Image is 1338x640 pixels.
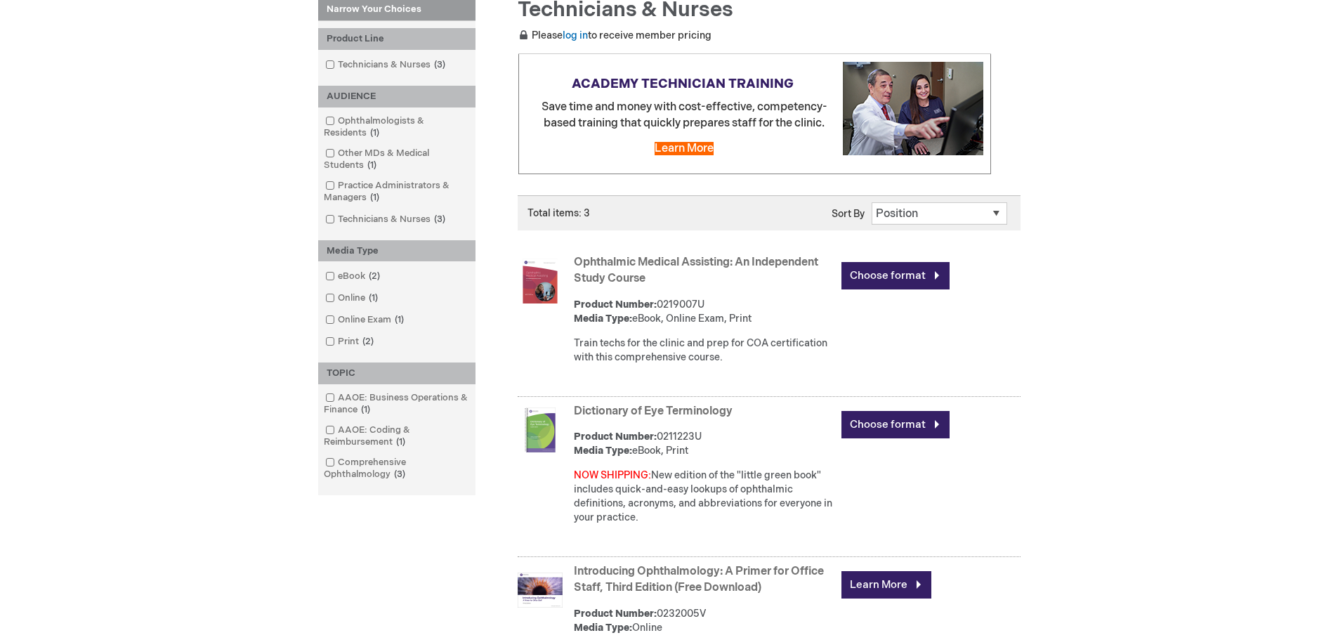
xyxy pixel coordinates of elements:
[832,208,865,220] label: Sort By
[322,213,451,226] a: Technicians & Nurses3
[574,431,657,443] strong: Product Number:
[518,259,563,303] img: Ophthalmic Medical Assisting: An Independent Study Course
[574,313,632,325] strong: Media Type:
[367,127,383,138] span: 1
[391,469,409,480] span: 3
[318,240,475,262] div: Media Type
[574,445,632,457] strong: Media Type:
[322,58,451,72] a: Technicians & Nurses3
[563,30,588,41] a: log in
[322,115,472,140] a: Ophthalmologists & Residents1
[431,214,449,225] span: 3
[322,391,472,417] a: AAOE: Business Operations & Finance1
[393,436,409,448] span: 1
[574,469,834,525] div: New edition of the "little green book" includes quick-and-easy lookups of ophthalmic definitions,...
[574,298,834,326] div: 0219007U eBook, Online Exam, Print
[574,469,651,481] font: NOW SHIPPING:
[318,28,475,50] div: Product Line
[322,335,379,348] a: Print2
[431,59,449,70] span: 3
[359,336,377,347] span: 2
[322,270,386,283] a: eBook2
[322,179,472,204] a: Practice Administrators & Managers1
[841,571,931,599] a: Learn More
[318,86,475,107] div: AUDIENCE
[841,411,950,438] a: Choose format
[574,256,818,285] a: Ophthalmic Medical Assisting: An Independent Study Course
[574,622,632,634] strong: Media Type:
[518,407,563,452] img: Dictionary of Eye Terminology
[318,363,475,384] div: TOPIC
[574,337,834,365] div: Train techs for the clinic and prep for COA certification with this comprehensive course.
[322,147,472,172] a: Other MDs & Medical Students1
[574,565,824,594] a: Introducing Ophthalmology: A Primer for Office Staff, Third Edition (Free Download)
[843,62,983,155] img: Explore cost-effective Academy technician training programs
[572,77,794,91] strong: ACADEMY TECHNICIAN TRAINING
[365,270,383,282] span: 2
[322,292,383,305] a: Online1
[841,262,950,289] a: Choose format
[322,456,472,481] a: Comprehensive Ophthalmology3
[655,142,714,155] a: Learn More
[365,292,381,303] span: 1
[322,424,472,449] a: AAOE: Coding & Reimbursement1
[322,313,409,327] a: Online Exam1
[518,30,711,41] span: Please to receive member pricing
[574,430,834,458] div: 0211223U eBook, Print
[526,100,983,132] p: Save time and money with cost-effective, competency-based training that quickly prepares staff fo...
[574,405,733,418] a: Dictionary of Eye Terminology
[527,207,590,219] span: Total items: 3
[518,568,563,613] img: Introducing Ophthalmology: A Primer for Office Staff, Third Edition (Free Download)
[574,607,834,635] div: 0232005V Online
[574,299,657,311] strong: Product Number:
[367,192,383,203] span: 1
[364,159,380,171] span: 1
[574,608,657,620] strong: Product Number:
[391,314,407,325] span: 1
[358,404,374,415] span: 1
